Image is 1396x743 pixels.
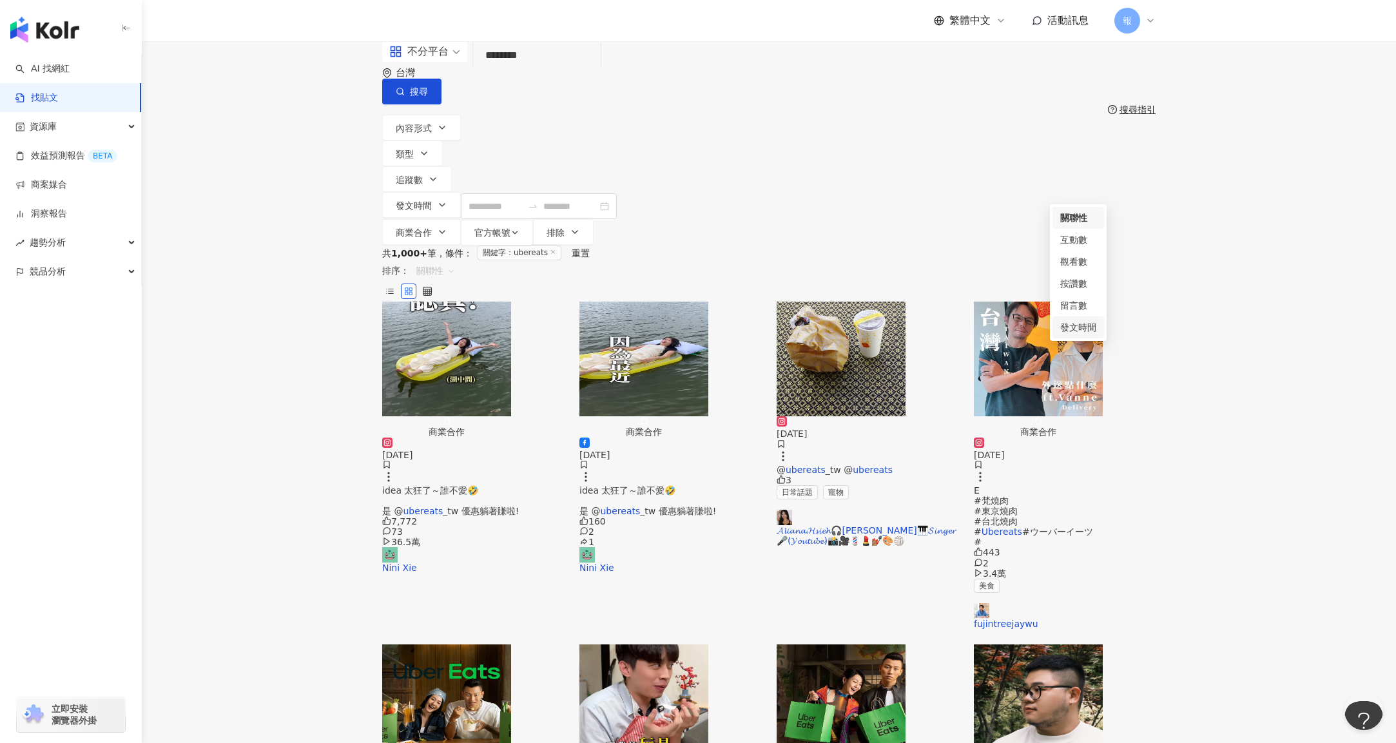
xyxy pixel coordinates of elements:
span: appstore [389,45,402,58]
div: 留言數 [1060,298,1096,313]
span: E #梵燒肉 #東京燒肉 #台北燒肉 # [974,485,1018,537]
iframe: Toggle Customer Support [1344,701,1383,740]
img: KOL Avatar [777,510,792,525]
div: 台灣 [396,68,428,79]
span: 類型 [396,149,414,159]
span: 美食 [974,579,1000,593]
button: 商業合作 [382,219,461,245]
button: 排除 [533,219,594,245]
span: 日常話題 [777,485,818,499]
a: 找貼文 [15,92,58,104]
span: 資源庫 [30,112,57,141]
img: chrome extension [21,704,46,725]
div: [DATE] [579,450,761,460]
div: 按讚數 [1052,273,1104,294]
span: #ウーバーイーツ # [974,526,1093,547]
div: 關聯性 [1052,207,1104,229]
div: 關聯性 [1060,211,1096,225]
span: 內容形式 [396,123,432,133]
div: 按讚數 [1060,276,1096,291]
div: 留言數 [1052,294,1104,316]
img: post-image [777,302,906,416]
img: post-image [382,302,511,416]
span: _tw 優惠躺著賺啦! [443,506,519,516]
span: swap-right [528,201,538,211]
span: 競品分析 [30,257,66,286]
div: 7,772 [382,516,564,526]
button: 官方帳號 [461,220,533,246]
span: 關鍵字：ubereats [478,246,561,260]
button: 發文時間 [382,192,461,218]
span: 活動訊息 [1047,14,1089,26]
img: KOL Avatar [579,547,595,563]
div: 443 [974,547,1156,557]
div: [DATE] [382,450,564,460]
span: rise [15,238,24,247]
mark: ubereats [600,506,640,516]
div: 2 [974,558,1156,568]
button: 類型 [382,140,443,166]
span: 搜尋 [410,86,428,97]
span: idea 太狂了～誰不愛🤣 是 @ [579,485,675,516]
div: 3 [777,475,958,485]
span: 發文時間 [396,200,432,211]
span: idea 太狂了～誰不愛🤣 是 @ [382,485,478,516]
div: 重置 [572,248,590,258]
a: KOL AvatarNini Xie [382,547,564,573]
div: [DATE] [777,429,958,439]
div: 排序： [382,260,1156,281]
button: 商業合作 [382,302,511,437]
mark: Ubereats [982,526,1022,537]
div: 發文時間 [1052,316,1104,338]
a: chrome extension立即安裝 瀏覽器外掛 [17,697,125,732]
img: post-image [579,302,708,416]
div: 商業合作 [579,427,708,437]
div: 3.4萬 [974,568,1156,579]
button: 追蹤數 [382,166,452,192]
span: 追蹤數 [396,175,423,185]
a: KOL AvatarNini Xie [579,547,761,573]
mark: ubereats [403,506,443,516]
a: KOL Avatar𝓐𝓵𝓲𝓪𝓷𝓪.𝓗𝓼𝓲𝓮𝓱🎧[PERSON_NAME]🎹𝓢𝓲𝓷𝓰𝓮𝓻🎤(𝓨𝓸𝓾𝓽𝓾𝓫𝓮)📸🎥💈💄💅🏽🎨🏐 [777,510,958,546]
mark: ubereats [853,465,893,475]
div: 36.5萬 [382,537,564,547]
span: question-circle [1108,105,1117,114]
a: searchAI 找網紅 [15,63,70,75]
button: 商業合作 [579,302,708,437]
div: 2 [579,526,761,537]
span: 關聯性 [416,260,455,281]
div: 不分平台 [389,41,449,62]
button: 搜尋 [382,79,441,104]
a: KOL Avatarfujintreejaywu [974,603,1156,629]
img: KOL Avatar [974,603,989,619]
div: 觀看數 [1060,255,1096,269]
div: 互動數 [1052,229,1104,251]
button: 內容形式 [382,115,461,140]
div: 發文時間 [1060,320,1096,334]
div: 觀看數 [1052,251,1104,273]
span: 條件 ： [436,248,472,258]
button: 商業合作 [974,302,1103,437]
div: 1 [579,537,761,547]
span: 繁體中文 [949,14,991,28]
div: 商業合作 [974,427,1103,437]
span: 排除 [547,227,565,238]
span: _tw 優惠躺著賺啦! [640,506,716,516]
img: post-image [974,302,1103,416]
div: 互動數 [1060,233,1096,247]
span: 寵物 [823,485,849,499]
a: 效益預測報告BETA [15,150,117,162]
span: 商業合作 [396,227,432,238]
span: @ [777,465,786,475]
div: 73 [382,526,564,537]
span: 趨勢分析 [30,228,66,257]
span: _tw @ [826,465,853,475]
span: 1,000+ [391,248,427,258]
div: 搜尋指引 [1120,104,1156,115]
div: 商業合作 [382,427,511,437]
a: 商案媒合 [15,179,67,191]
span: environment [382,68,392,78]
mark: ubereats [786,465,826,475]
span: to [528,201,538,211]
a: 洞察報告 [15,207,67,220]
